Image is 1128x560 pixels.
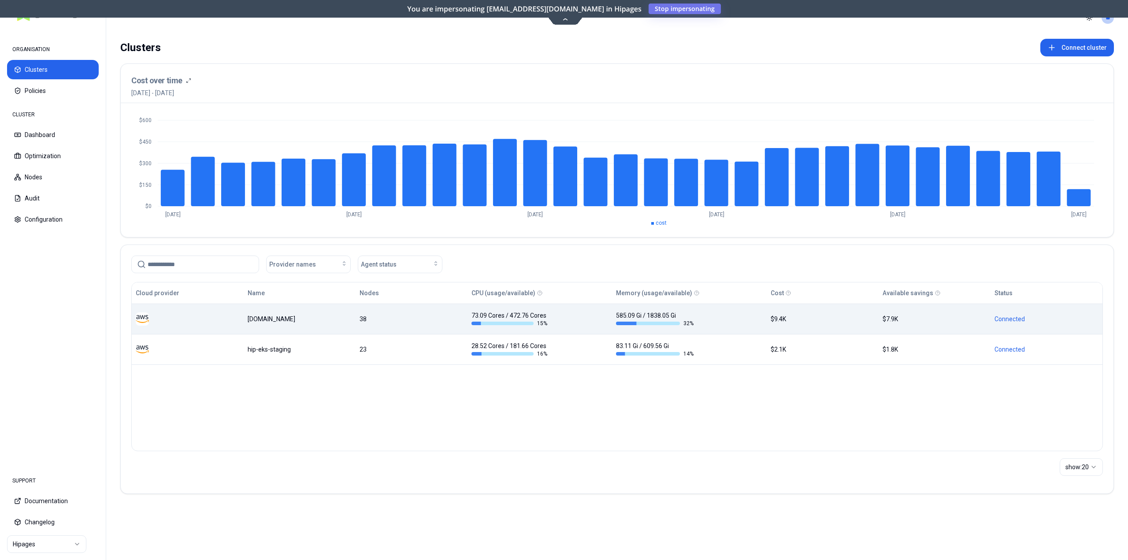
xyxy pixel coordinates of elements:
[7,146,99,166] button: Optimization
[7,106,99,123] div: CLUSTER
[771,284,784,302] button: Cost
[145,203,152,209] tspan: $0
[771,345,875,354] div: $2.1K
[527,211,543,218] tspan: [DATE]
[471,320,549,327] div: 15 %
[7,491,99,511] button: Documentation
[360,315,464,323] div: 38
[139,117,152,123] tspan: $600
[1071,211,1087,218] tspan: [DATE]
[890,211,905,218] tspan: [DATE]
[136,312,149,326] img: aws
[994,289,1013,297] div: Status
[139,139,152,145] tspan: $450
[7,210,99,229] button: Configuration
[131,89,191,97] span: [DATE] - [DATE]
[136,343,149,356] img: aws
[471,350,549,357] div: 16 %
[165,211,181,218] tspan: [DATE]
[656,220,667,226] span: cost
[1040,39,1114,56] button: Connect cluster
[248,345,352,354] div: hip-eks-staging
[7,167,99,187] button: Nodes
[139,182,152,188] tspan: $150
[7,60,99,79] button: Clusters
[7,81,99,100] button: Policies
[616,341,694,357] div: 83.11 Gi / 609.56 Gi
[360,284,379,302] button: Nodes
[7,125,99,145] button: Dashboard
[7,189,99,208] button: Audit
[771,315,875,323] div: $9.4K
[994,345,1098,354] div: Connected
[120,39,161,56] div: Clusters
[7,41,99,58] div: ORGANISATION
[7,512,99,532] button: Changelog
[136,284,179,302] button: Cloud provider
[883,284,933,302] button: Available savings
[360,345,464,354] div: 23
[248,315,352,323] div: luke.kubernetes.hipagesgroup.com.au
[7,472,99,490] div: SUPPORT
[883,315,987,323] div: $7.9K
[709,211,724,218] tspan: [DATE]
[139,160,152,167] tspan: $300
[883,345,987,354] div: $1.8K
[616,284,692,302] button: Memory (usage/available)
[616,350,694,357] div: 14 %
[266,256,351,273] button: Provider names
[131,74,182,87] h3: Cost over time
[471,284,535,302] button: CPU (usage/available)
[994,315,1098,323] div: Connected
[248,284,265,302] button: Name
[616,311,694,327] div: 585.09 Gi / 1838.05 Gi
[346,211,362,218] tspan: [DATE]
[471,311,549,327] div: 73.09 Cores / 472.76 Cores
[616,320,694,327] div: 32 %
[471,341,549,357] div: 28.52 Cores / 181.66 Cores
[269,260,316,269] span: Provider names
[361,260,397,269] span: Agent status
[358,256,442,273] button: Agent status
